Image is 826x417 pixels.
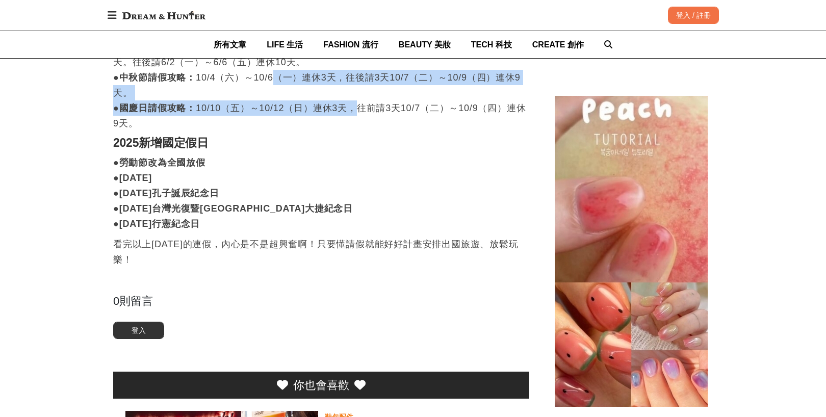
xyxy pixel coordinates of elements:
span: FASHION 流行 [323,40,378,49]
a: CREATE 創作 [532,31,584,58]
h2: 2025新增國定假日 [113,136,529,150]
span: CREATE 創作 [532,40,584,49]
span: 所有文章 [214,40,246,49]
a: LIFE 生活 [267,31,303,58]
p: 看完以上[DATE]的連假，內心是不是超興奮啊！只要懂請假就能好好計畫安排出國旅遊、放鬆玩樂！ [113,237,529,267]
span: BEAUTY 美妝 [399,40,451,49]
div: 登入 / 註冊 [668,7,719,24]
strong: ●中秋節請假攻略： [113,72,196,83]
strong: ●[DATE]孔子誕辰紀念日 [113,188,219,198]
strong: ●[DATE]行憲紀念日 [113,219,200,229]
img: Dream & Hunter [117,6,211,24]
button: 登入 [113,322,164,339]
strong: ●勞動節改為全國放假 [113,158,205,168]
strong: ●國慶日請假攻略： [113,103,196,113]
a: BEAUTY 美妝 [399,31,451,58]
a: 所有文章 [214,31,246,58]
img: 韓國正流行！最新「水果美甲」款式推薦，水蜜桃、蘋果、葡萄水果圖案，果皮果肉通通神還原～ [555,96,708,407]
span: TECH 科技 [471,40,512,49]
strong: ●[DATE]台灣光復暨[GEOGRAPHIC_DATA]大捷紀念日 [113,203,353,214]
span: LIFE 生活 [267,40,303,49]
div: 0 則留言 [113,293,529,309]
div: 你也會喜歡 [293,377,349,394]
strong: ●[DATE] [113,173,152,183]
a: TECH 科技 [471,31,512,58]
a: FASHION 流行 [323,31,378,58]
